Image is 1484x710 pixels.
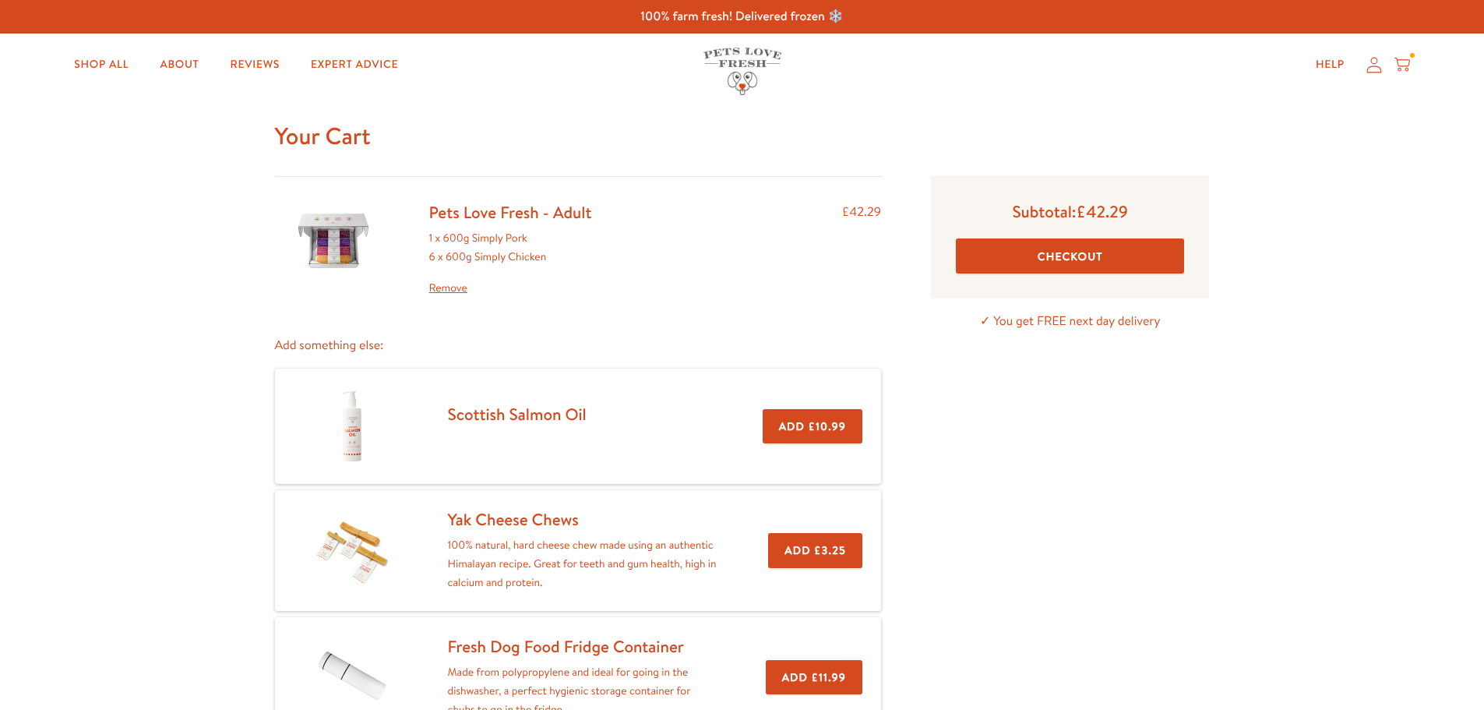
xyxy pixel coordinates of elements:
img: Scottish Salmon Oil [313,387,391,465]
p: Subtotal: [956,201,1184,222]
button: Add £10.99 [763,409,862,444]
a: Pets Love Fresh - Adult [429,201,592,224]
a: Reviews [218,49,292,80]
p: ✓ You get FREE next day delivery [931,311,1209,332]
h1: Your Cart [275,121,1210,151]
p: Add something else: [275,335,882,356]
a: Fresh Dog Food Fridge Container [448,635,684,658]
a: Expert Advice [298,49,411,80]
a: Help [1303,49,1357,80]
a: Shop All [62,49,141,80]
button: Add £11.99 [766,660,862,695]
p: 100% natural, hard cheese chew made using an authentic Himalayan recipe. Great for teeth and gum ... [448,536,719,592]
button: Add £3.25 [768,533,862,568]
a: Yak Cheese Chews [448,508,579,531]
a: About [147,49,211,80]
a: Scottish Salmon Oil [448,403,587,426]
div: £42.29 [842,202,881,298]
img: Pets Love Fresh [703,48,781,95]
div: 1 x 600g Simply Pork 6 x 600g Simply Chicken [429,229,592,297]
img: Yak Cheese Chews [313,511,391,589]
button: Checkout [956,238,1184,274]
a: Remove [429,279,592,298]
span: £42.29 [1077,200,1128,223]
